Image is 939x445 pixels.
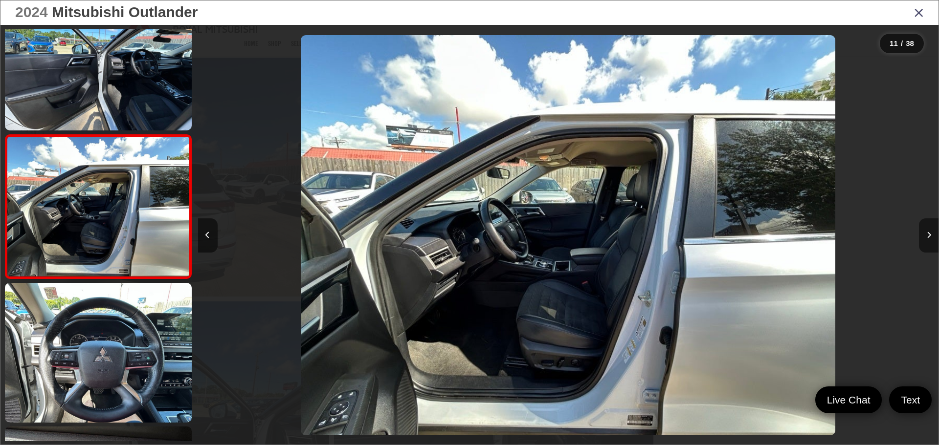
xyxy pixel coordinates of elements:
[15,4,48,20] span: 2024
[815,386,882,413] a: Live Chat
[914,6,924,19] i: Close gallery
[906,39,914,47] span: 38
[3,281,193,424] img: 2024 Mitsubishi Outlander SE
[896,393,925,406] span: Text
[198,218,218,253] button: Previous image
[198,35,939,436] div: 2024 Mitsubishi Outlander SE 10
[301,35,835,436] img: 2024 Mitsubishi Outlander SE
[52,4,198,20] span: Mitsubishi Outlander
[890,39,898,47] span: 11
[900,40,904,47] span: /
[5,137,191,276] img: 2024 Mitsubishi Outlander SE
[889,386,932,413] a: Text
[919,218,939,253] button: Next image
[822,393,875,406] span: Live Chat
